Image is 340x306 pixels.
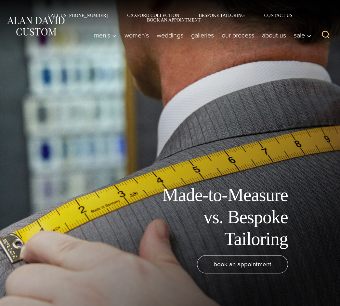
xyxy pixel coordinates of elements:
a: Call Us [PHONE_NUMBER] [38,13,118,18]
nav: Secondary Navigation [7,13,333,22]
button: View Search Form [318,27,333,43]
span: book an appointment [214,259,271,269]
a: Bespoke Tailoring [189,13,254,18]
a: Our Process [218,29,258,42]
a: About Us [258,29,290,42]
nav: Primary Navigation [90,29,315,42]
a: Galleries [187,29,218,42]
a: Book an Appointment [137,18,203,22]
img: Alan David Custom [7,15,65,37]
span: Men’s [94,32,117,38]
h1: Made-to-Measure vs. Bespoke Tailoring [142,184,288,250]
a: Oxxford Collection [117,13,189,18]
a: Women’s [121,29,153,42]
a: book an appointment [197,255,288,273]
a: Contact Us [255,13,302,18]
span: Sale [294,32,311,38]
a: weddings [153,29,187,42]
